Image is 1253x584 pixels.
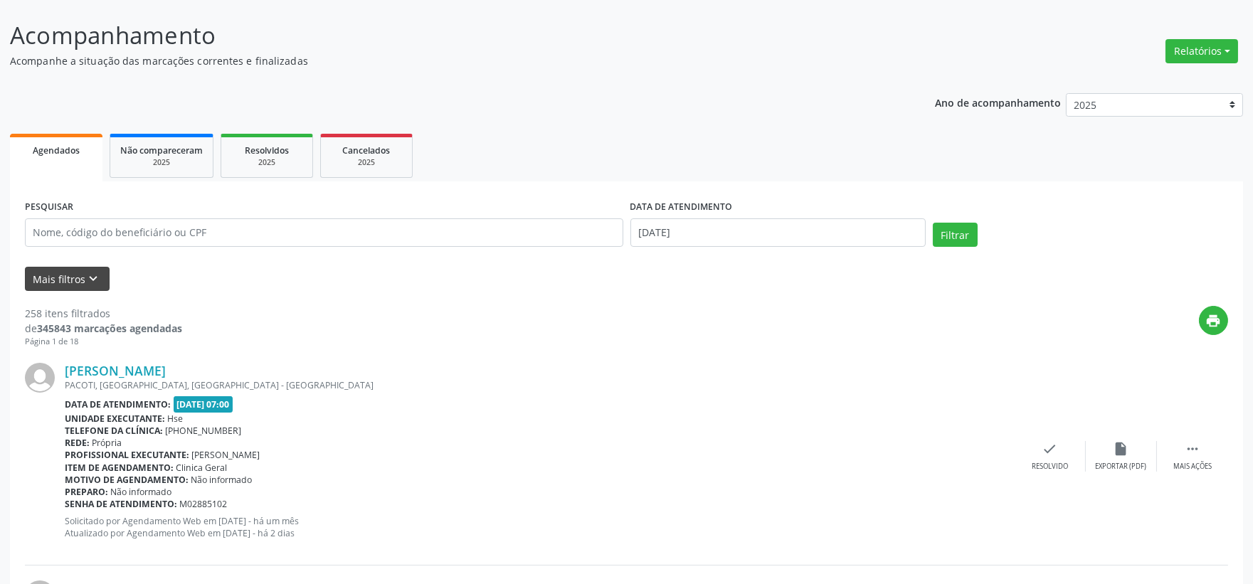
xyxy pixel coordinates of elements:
[65,515,1015,539] p: Solicitado por Agendamento Web em [DATE] - há um mês Atualizado por Agendamento Web em [DATE] - h...
[176,462,228,474] span: Clinica Geral
[343,144,391,156] span: Cancelados
[120,157,203,168] div: 2025
[10,53,873,68] p: Acompanhe a situação das marcações correntes e finalizadas
[25,321,182,336] div: de
[86,271,102,287] i: keyboard_arrow_down
[1206,313,1222,329] i: print
[245,144,289,156] span: Resolvidos
[25,267,110,292] button: Mais filtroskeyboard_arrow_down
[174,396,233,413] span: [DATE] 07:00
[37,322,182,335] strong: 345843 marcações agendadas
[1199,306,1228,335] button: print
[630,196,733,218] label: DATA DE ATENDIMENTO
[1173,462,1212,472] div: Mais ações
[168,413,184,425] span: Hse
[65,474,189,486] b: Motivo de agendamento:
[1042,441,1058,457] i: check
[25,196,73,218] label: PESQUISAR
[1096,462,1147,472] div: Exportar (PDF)
[65,462,174,474] b: Item de agendamento:
[25,363,55,393] img: img
[111,486,172,498] span: Não informado
[180,498,228,510] span: M02885102
[65,425,163,437] b: Telefone da clínica:
[25,336,182,348] div: Página 1 de 18
[1165,39,1238,63] button: Relatórios
[65,379,1015,391] div: PACOTI, [GEOGRAPHIC_DATA], [GEOGRAPHIC_DATA] - [GEOGRAPHIC_DATA]
[192,449,260,461] span: [PERSON_NAME]
[65,413,165,425] b: Unidade executante:
[933,223,978,247] button: Filtrar
[630,218,926,247] input: Selecione um intervalo
[65,498,177,510] b: Senha de atendimento:
[166,425,242,437] span: [PHONE_NUMBER]
[65,486,108,498] b: Preparo:
[92,437,122,449] span: Própria
[33,144,80,156] span: Agendados
[65,449,189,461] b: Profissional executante:
[191,474,253,486] span: Não informado
[1185,441,1200,457] i: 
[10,18,873,53] p: Acompanhamento
[25,218,623,247] input: Nome, código do beneficiário ou CPF
[231,157,302,168] div: 2025
[935,93,1061,111] p: Ano de acompanhamento
[65,363,166,378] a: [PERSON_NAME]
[1032,462,1068,472] div: Resolvido
[1114,441,1129,457] i: insert_drive_file
[65,437,90,449] b: Rede:
[120,144,203,156] span: Não compareceram
[331,157,402,168] div: 2025
[65,398,171,410] b: Data de atendimento:
[25,306,182,321] div: 258 itens filtrados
